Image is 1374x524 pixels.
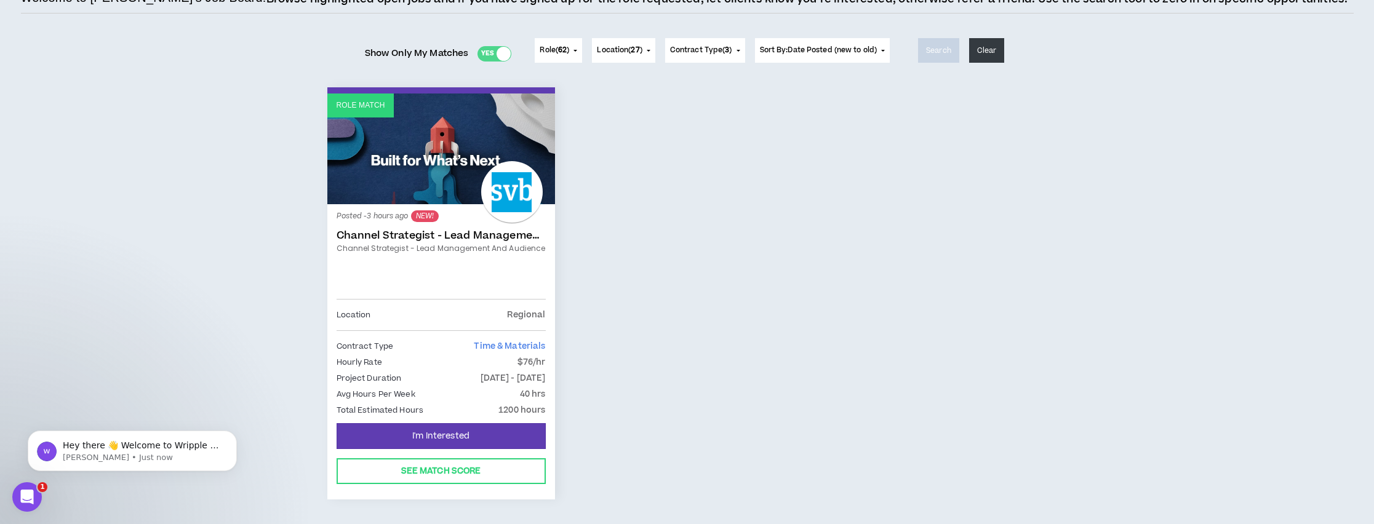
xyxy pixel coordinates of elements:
span: 62 [558,45,567,55]
a: Role Match [327,93,555,204]
span: Sort By: Date Posted (new to old) [760,45,877,55]
p: Project Duration [337,371,402,385]
iframe: Intercom live chat [12,482,42,512]
iframe: Intercom notifications message [9,405,255,491]
p: 40 hrs [520,387,546,401]
a: Channel Strategist - Lead Management and Audience [337,229,546,242]
span: Show Only My Matches [365,44,469,63]
button: Location(27) [592,38,655,63]
button: See Match Score [337,458,546,484]
button: Role(62) [535,38,582,63]
a: Channel Strategist - Lead Management and Audience [337,243,546,254]
span: Role ( ) [540,45,569,56]
button: Contract Type(3) [665,38,745,63]
p: Posted - 3 hours ago [337,210,546,222]
button: Search [918,38,959,63]
p: Role Match [337,100,385,111]
p: $76/hr [517,355,546,369]
p: Total Estimated Hours [337,403,424,417]
p: Regional [507,308,545,322]
button: I'm Interested [337,423,546,449]
span: I'm Interested [412,431,469,442]
button: Sort By:Date Posted (new to old) [755,38,890,63]
button: Clear [969,38,1005,63]
span: 27 [631,45,639,55]
span: 3 [725,45,729,55]
p: 1200 hours [498,403,545,417]
p: Hourly Rate [337,355,382,369]
span: Location ( ) [597,45,642,56]
span: Contract Type ( ) [670,45,732,56]
p: Location [337,308,371,322]
sup: NEW! [411,210,439,222]
p: [DATE] - [DATE] [481,371,546,385]
span: 1 [38,482,47,492]
p: Avg Hours Per Week [337,387,415,401]
p: Contract Type [337,339,394,353]
span: Time & Materials [474,340,545,352]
